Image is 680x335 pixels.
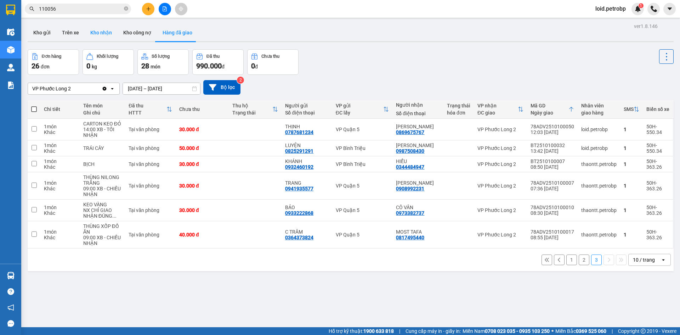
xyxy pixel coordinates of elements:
div: 1 [624,207,639,213]
button: 2 [579,255,589,265]
div: VP Phước Long 2 [477,207,523,213]
div: 50H-363.26 [646,180,669,191]
th: Toggle SortBy [474,100,527,119]
div: HỒNG ÂN [396,143,440,148]
span: đ [255,64,258,69]
div: C NGỌC [396,180,440,186]
div: Khối lượng [97,54,118,59]
div: Tại văn phòng [129,145,172,151]
div: Khác [44,235,76,240]
div: BT2510100032 [531,143,574,148]
span: kg [92,64,97,69]
button: 3 [591,255,602,265]
div: 50.000 đ [179,145,225,151]
div: thaontt.petrobp [581,161,617,167]
strong: 0708 023 035 - 0935 103 250 [485,328,550,334]
div: 1 món [44,229,76,235]
div: THÙNG XỐP ĐỒ ĂN [83,223,122,235]
span: Cung cấp máy in - giấy in: [406,327,461,335]
div: 1 món [44,158,76,164]
div: Chi tiết [44,106,76,112]
div: VP Quận 5 [336,207,389,213]
div: 08:55 [DATE] [531,235,574,240]
img: icon-new-feature [635,6,641,12]
span: 990.000 [196,62,222,70]
div: 10 / trang [633,256,655,263]
div: Khác [44,129,76,135]
div: Tại văn phòng [129,207,172,213]
th: Toggle SortBy [620,100,643,119]
div: CÔ VÂN [396,205,440,210]
div: 30.000 đ [179,161,225,167]
span: plus [146,6,151,11]
div: VP nhận [477,103,518,108]
div: 78ADV2510100010 [531,205,574,210]
img: phone-icon [651,6,657,12]
button: Đã thu990.000đ [192,49,244,75]
th: Toggle SortBy [229,100,282,119]
div: Ngày giao [531,110,568,116]
button: Số lượng28món [137,49,189,75]
button: caret-down [663,3,676,15]
sup: 2 [237,77,244,84]
div: ĐC lấy [336,110,384,116]
div: 0973382737 [396,210,424,216]
div: VP Phước Long 2 [477,127,523,132]
span: đơn [41,64,50,69]
span: notification [7,304,14,311]
th: Toggle SortBy [125,100,176,119]
input: Tìm tên, số ĐT hoặc mã đơn [39,5,123,13]
span: 0 [251,62,255,70]
button: Kho nhận [85,24,118,41]
span: search [29,6,34,11]
div: 30.000 đ [179,207,225,213]
div: Khác [44,148,76,154]
div: 1 món [44,143,76,148]
div: VP Phước Long 2 [477,183,523,189]
div: HTTT [129,110,166,116]
span: aim [178,6,183,11]
div: 78ADV2510100017 [531,229,574,235]
div: 78ADV2510100050 [531,124,574,129]
div: Chưa thu [261,54,279,59]
div: NX CHỈ GIAO NHẬN ĐÚNG HIỆN TRẠNG CỤC HÀNG CỦA KHÁCH GỬI [83,207,122,219]
div: 13:42 [DATE] [531,148,574,154]
span: 0 [86,62,90,70]
div: Mã GD [531,103,568,108]
div: 08:50 [DATE] [531,164,574,170]
div: MOST TAFA [396,229,440,235]
div: loid.petrobp [581,127,617,132]
div: VP Quận 5 [336,183,389,189]
span: close-circle [124,6,128,12]
img: warehouse-icon [7,272,15,279]
sup: 1 [639,3,644,8]
div: giao hàng [581,110,617,116]
button: file-add [159,3,171,15]
span: | [612,327,613,335]
div: 0941935577 [285,186,313,191]
div: Tên món [83,103,122,108]
div: 78ADV2510100007 [531,180,574,186]
div: Khác [44,186,76,191]
th: Toggle SortBy [527,100,578,119]
div: C TRÂM [285,229,329,235]
div: 50H-363.26 [646,229,669,240]
div: VP Quận 5 [336,232,389,238]
div: 1 [624,232,639,238]
div: hóa đơn [447,110,470,116]
div: CARTON KEO ĐỎ [83,121,122,127]
img: logo-vxr [6,5,15,15]
span: món [151,64,160,69]
div: Tại văn phòng [129,127,172,132]
div: thaontt.petrobp [581,183,617,189]
span: caret-down [667,6,673,12]
div: Tại văn phòng [129,232,172,238]
img: warehouse-icon [7,28,15,36]
div: Đơn hàng [42,54,61,59]
div: 0933222868 [285,210,313,216]
div: 1 [624,161,639,167]
img: warehouse-icon [7,64,15,71]
button: Đơn hàng26đơn [28,49,79,75]
div: ĐC giao [477,110,518,116]
span: copyright [641,329,646,334]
